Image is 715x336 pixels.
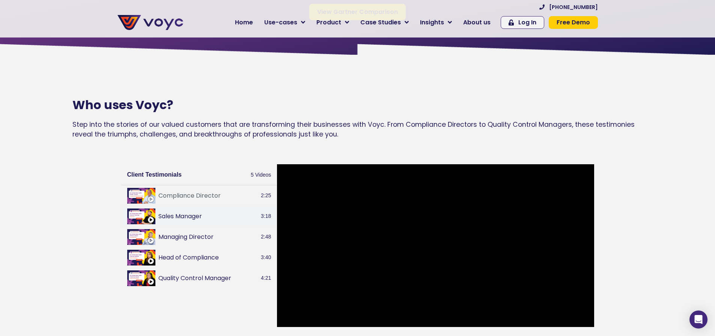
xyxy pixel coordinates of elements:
[158,232,258,241] button: Managing Director
[311,15,355,30] a: Product
[261,247,271,268] span: 3:40
[463,18,491,27] span: About us
[360,18,401,27] span: Case Studies
[261,268,271,288] span: 4:21
[127,250,155,265] img: Head of Compliance
[549,3,598,11] span: [PHONE_NUMBER]
[72,98,643,112] h2: Who uses Voyc?
[420,18,444,27] span: Insights
[158,191,258,200] button: Compliance Director
[316,18,341,27] span: Product
[158,253,258,262] button: Head of Compliance
[355,15,414,30] a: Case Studies
[235,18,253,27] span: Home
[127,229,155,245] img: Managing Director
[158,212,258,221] button: Sales Manager
[277,164,594,327] iframe: Keith Jones, Compliance Director and Co-Founder, Your Choice Cover interview with Voyc
[127,167,182,182] h2: Client Testimonials
[557,19,590,25] span: Free Demo
[155,156,190,163] a: Privacy Policy
[458,15,496,30] a: About us
[259,15,311,30] a: Use-cases
[264,18,297,27] span: Use-cases
[127,188,155,204] img: Compliance Director
[501,16,544,29] a: Log In
[99,30,118,39] span: Phone
[261,206,271,226] span: 3:18
[158,274,258,283] button: Quality Control Manager
[689,310,707,328] div: Open Intercom Messenger
[261,226,271,247] span: 2:48
[117,15,183,30] img: voyc-full-logo
[251,164,271,178] span: 5 Videos
[72,120,643,139] p: Step into the stories of our valued customers that are transforming their businesses with Voyc. F...
[127,270,155,286] img: Quality Control Manager
[99,61,125,69] span: Job title
[549,16,598,29] a: Free Demo
[518,19,536,25] span: Log In
[229,15,259,30] a: Home
[261,185,271,206] span: 2:25
[539,4,598,10] a: [PHONE_NUMBER]
[127,208,155,224] img: Sales Manager
[414,15,458,30] a: Insights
